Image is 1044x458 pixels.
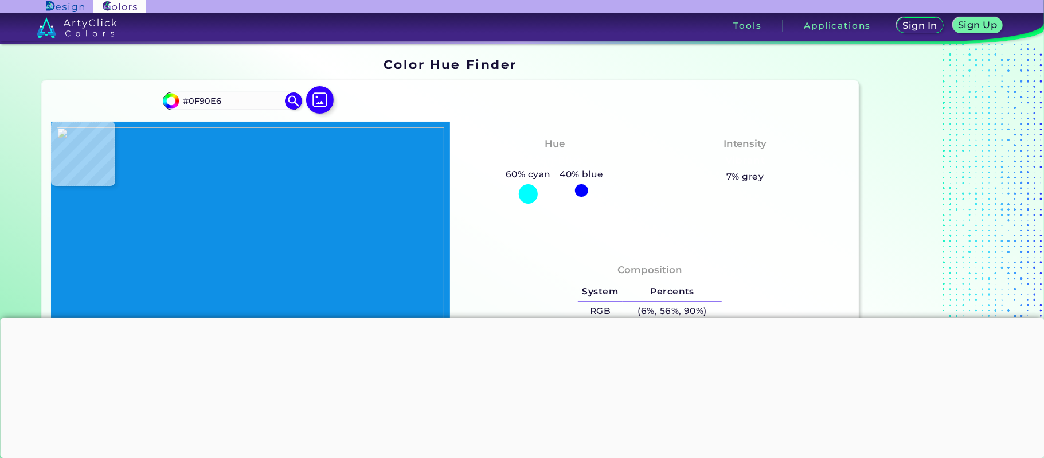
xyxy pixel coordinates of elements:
h5: 7% grey [726,169,764,184]
a: Sign In [896,17,944,34]
h5: 40% blue [556,167,608,182]
h1: Color Hue Finder [384,56,517,73]
input: type color.. [179,93,286,108]
h3: Cyan-Blue [522,154,587,168]
img: icon picture [306,86,334,114]
img: 2a83c2ad-cd57-4f02-9221-0506402e2466 [57,127,444,432]
h5: (6%, 56%, 90%) [623,302,722,321]
h5: Sign Up [958,20,998,30]
h5: Percents [623,282,722,301]
h4: Intensity [724,135,767,152]
h5: System [578,282,623,301]
iframe: Advertisement [863,53,1007,451]
h5: RGB [578,302,623,321]
img: icon search [285,92,302,110]
h3: Tools [733,21,761,30]
h3: Applications [804,21,871,30]
h4: Hue [545,135,565,152]
h3: Vibrant [720,154,770,168]
img: logo_artyclick_colors_white.svg [37,17,118,38]
a: Sign Up [952,17,1003,34]
h5: 60% cyan [501,167,555,182]
h4: Composition [617,262,682,278]
h5: Sign In [902,21,938,30]
img: ArtyClick Design logo [46,1,84,12]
